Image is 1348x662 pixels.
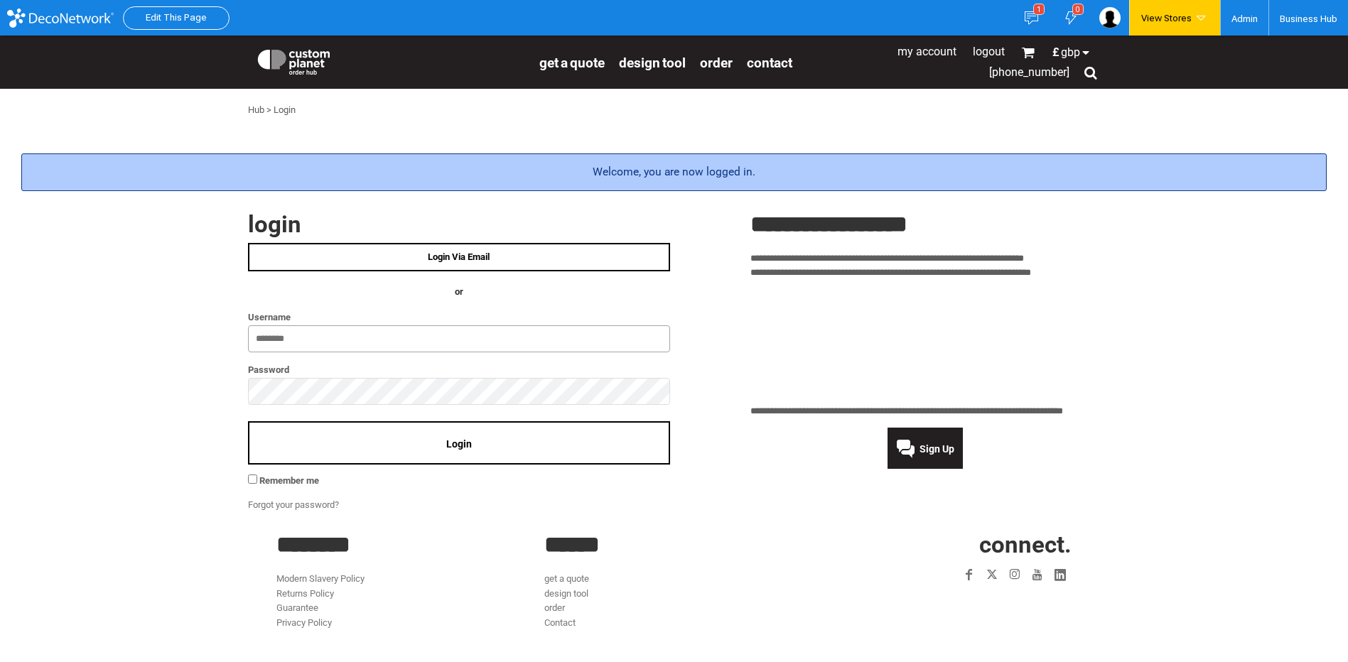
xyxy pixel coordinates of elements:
span: design tool [619,55,686,71]
a: design tool [619,54,686,70]
label: Username [248,309,670,325]
a: get a quote [544,573,589,584]
a: Login Via Email [248,243,670,271]
div: Login [274,103,296,118]
iframe: Customer reviews powered by Trustpilot [750,289,1101,396]
a: design tool [544,588,588,599]
a: Forgot your password? [248,499,339,510]
h4: OR [248,285,670,300]
span: get a quote [539,55,605,71]
input: Remember me [248,474,257,484]
label: Password [248,362,670,378]
img: Custom Planet [255,46,333,75]
a: Returns Policy [276,588,334,599]
a: order [700,54,733,70]
div: 1 [1033,4,1045,15]
span: Login [446,438,472,450]
h2: Login [248,212,670,236]
a: Hub [248,104,264,115]
a: Guarantee [276,602,318,613]
h2: CONNECT. [812,533,1072,556]
span: order [700,55,733,71]
a: My Account [897,45,956,58]
iframe: Customer reviews powered by Trustpilot [875,595,1072,612]
a: Privacy Policy [276,617,332,628]
span: Contact [747,55,792,71]
a: get a quote [539,54,605,70]
a: Contact [747,54,792,70]
span: Login Via Email [428,251,490,262]
a: Custom Planet [248,39,532,82]
a: order [544,602,565,613]
span: £ [1052,47,1061,58]
a: Modern Slavery Policy [276,573,365,584]
div: > [266,103,271,118]
span: Remember me [259,475,319,486]
span: Sign Up [920,443,954,455]
a: Logout [973,45,1005,58]
a: Contact [544,617,576,628]
span: [PHONE_NUMBER] [989,65,1069,79]
div: Welcome, you are now logged in. [21,153,1327,191]
a: Edit This Page [146,12,207,23]
span: GBP [1061,47,1080,58]
div: 0 [1072,4,1084,15]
